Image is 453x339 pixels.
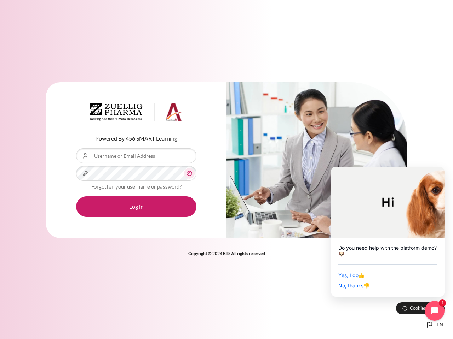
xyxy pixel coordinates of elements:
p: Powered By 456 SMART Learning [76,134,196,143]
button: Languages [423,318,446,332]
img: Architeck [90,103,182,121]
span: en [437,321,443,328]
a: Forgotten your username or password? [91,183,182,190]
button: Cookies notice [396,302,445,314]
span: Cookies notice [410,305,439,311]
a: Architeck [90,103,182,124]
strong: Copyright © 2024 BTS All rights reserved [188,251,265,256]
input: Username or Email Address [76,148,196,163]
button: Log in [76,196,196,217]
